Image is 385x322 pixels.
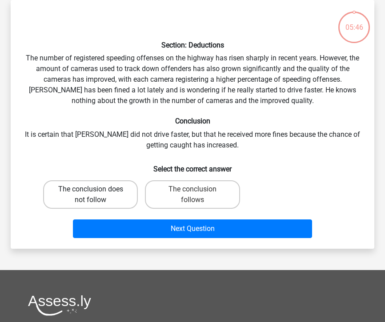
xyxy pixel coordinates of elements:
[25,117,360,125] h6: Conclusion
[145,180,240,209] label: The conclusion follows
[337,11,371,33] div: 05:46
[25,158,360,173] h6: Select the correct answer
[28,295,91,316] img: Assessly logo
[25,41,360,49] h6: Section: Deductions
[73,219,312,238] button: Next Question
[43,180,138,209] label: The conclusion does not follow
[14,7,371,242] div: The number of registered speeding offenses on the highway has risen sharply in recent years. Howe...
